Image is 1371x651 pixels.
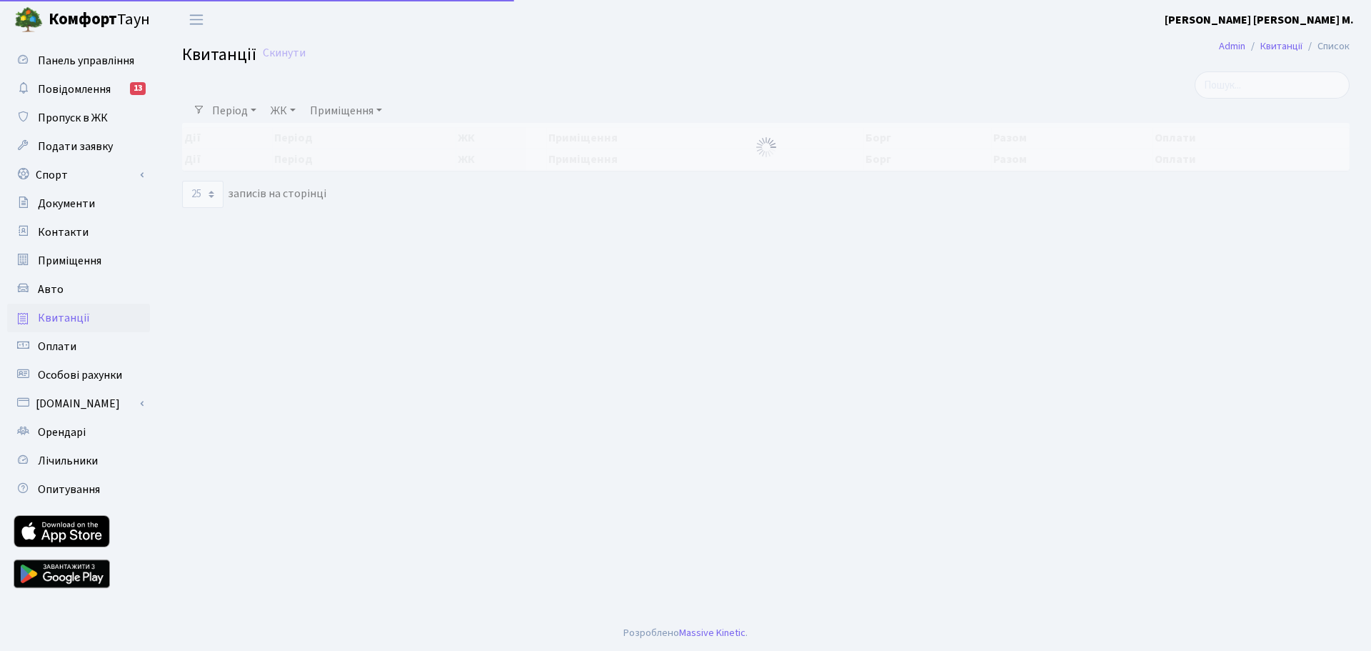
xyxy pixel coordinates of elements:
[38,453,98,469] span: Лічильники
[7,275,150,304] a: Авто
[263,46,306,60] a: Скинути
[7,304,150,332] a: Квитанції
[38,253,101,269] span: Приміщення
[38,81,111,97] span: Повідомлення
[304,99,388,123] a: Приміщення
[7,218,150,247] a: Контакти
[14,6,43,34] img: logo.png
[1195,71,1350,99] input: Пошук...
[755,136,778,159] img: Обробка...
[7,132,150,161] a: Подати заявку
[1165,11,1354,29] a: [PERSON_NAME] [PERSON_NAME] М.
[38,196,95,212] span: Документи
[1165,12,1354,28] b: [PERSON_NAME] [PERSON_NAME] М.
[38,224,89,240] span: Контакти
[38,339,76,354] span: Оплати
[7,189,150,218] a: Документи
[182,181,224,208] select: записів на сторінці
[38,310,90,326] span: Квитанції
[49,8,117,31] b: Комфорт
[1219,39,1245,54] a: Admin
[182,42,256,67] span: Квитанції
[7,161,150,189] a: Спорт
[206,99,262,123] a: Період
[7,104,150,132] a: Пропуск в ЖК
[7,247,150,275] a: Приміщення
[38,482,100,497] span: Опитування
[7,75,150,104] a: Повідомлення13
[7,389,150,418] a: [DOMAIN_NAME]
[265,99,301,123] a: ЖК
[7,418,150,447] a: Орендарі
[38,282,64,297] span: Авто
[38,53,134,69] span: Панель управління
[38,139,113,154] span: Подати заявку
[179,8,214,31] button: Переключити навігацію
[182,181,326,208] label: записів на сторінці
[7,475,150,504] a: Опитування
[1260,39,1302,54] a: Квитанції
[49,8,150,32] span: Таун
[7,332,150,361] a: Оплати
[38,367,122,383] span: Особові рахунки
[7,447,150,475] a: Лічильники
[679,625,745,640] a: Massive Kinetic
[7,361,150,389] a: Особові рахунки
[38,424,86,440] span: Орендарі
[7,46,150,75] a: Панель управління
[130,82,146,95] div: 13
[38,110,108,126] span: Пропуск в ЖК
[623,625,748,641] div: Розроблено .
[1302,39,1350,54] li: Список
[1197,31,1371,61] nav: breadcrumb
